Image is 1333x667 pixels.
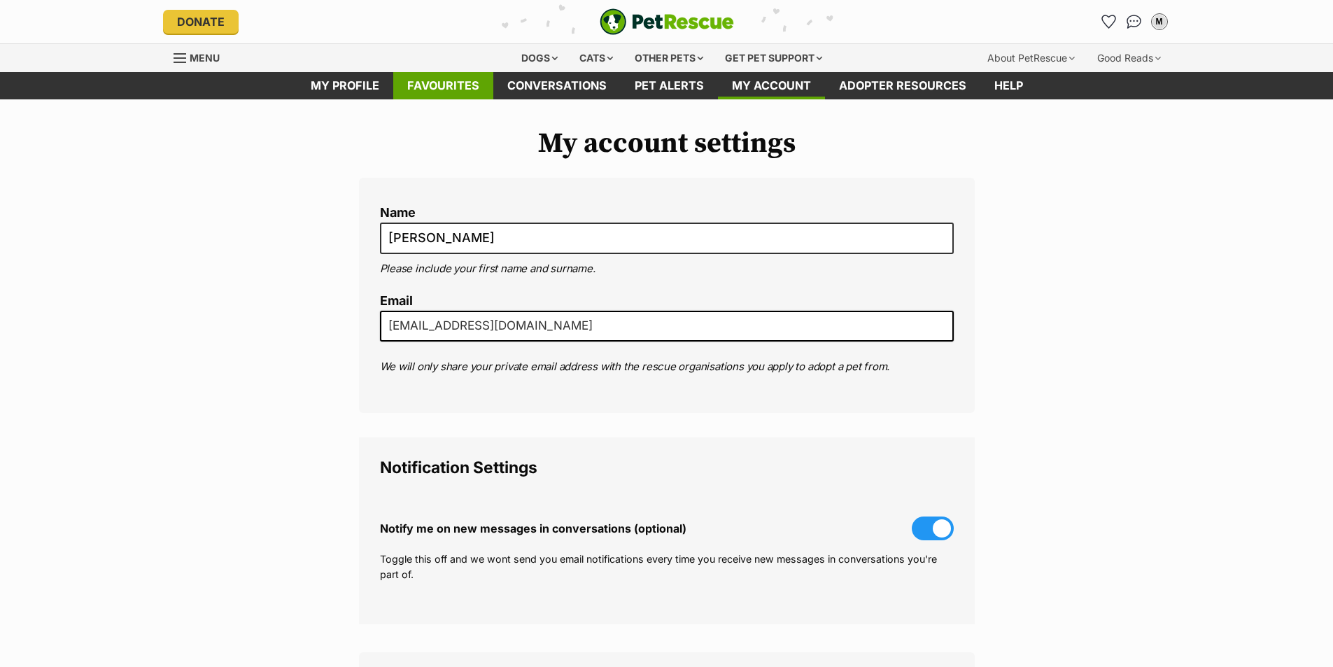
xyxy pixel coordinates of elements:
[1087,44,1171,72] div: Good Reads
[380,294,954,309] label: Email
[163,10,239,34] a: Donate
[380,522,686,535] span: Notify me on new messages in conversations (optional)
[1098,10,1171,33] ul: Account quick links
[393,72,493,99] a: Favourites
[380,359,954,375] p: We will only share your private email address with the rescue organisations you apply to adopt a ...
[1148,10,1171,33] button: My account
[190,52,220,64] span: Menu
[380,206,954,220] label: Name
[621,72,718,99] a: Pet alerts
[600,8,734,35] img: logo-e224e6f780fb5917bec1dbf3a21bbac754714ae5b6737aabdf751b685950b380.svg
[174,44,230,69] a: Menu
[825,72,980,99] a: Adopter resources
[297,72,393,99] a: My profile
[493,72,621,99] a: conversations
[715,44,832,72] div: Get pet support
[380,552,954,582] p: Toggle this off and we wont send you email notifications every time you receive new messages in c...
[380,458,954,477] legend: Notification Settings
[978,44,1085,72] div: About PetRescue
[718,72,825,99] a: My account
[600,8,734,35] a: PetRescue
[1152,15,1166,29] div: M
[570,44,623,72] div: Cats
[359,437,975,624] fieldset: Notification Settings
[359,127,975,160] h1: My account settings
[512,44,567,72] div: Dogs
[1098,10,1120,33] a: Favourites
[625,44,713,72] div: Other pets
[980,72,1037,99] a: Help
[380,261,954,277] p: Please include your first name and surname.
[1123,10,1145,33] a: Conversations
[1127,15,1141,29] img: chat-41dd97257d64d25036548639549fe6c8038ab92f7586957e7f3b1b290dea8141.svg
